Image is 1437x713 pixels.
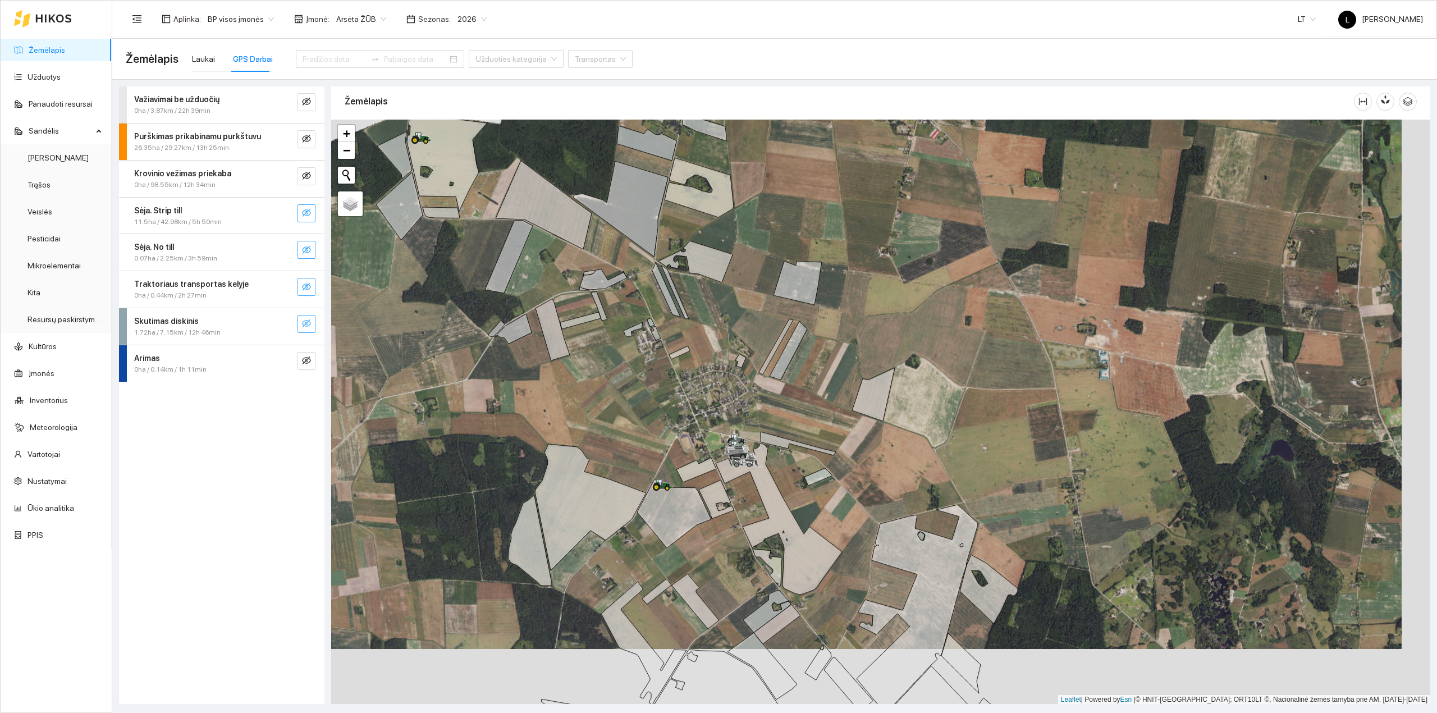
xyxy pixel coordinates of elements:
a: Leaflet [1061,696,1081,703]
span: calendar [406,15,415,24]
button: eye-invisible [298,315,315,333]
span: 0ha / 0.44km / 2h 27min [134,290,207,301]
button: eye-invisible [298,167,315,185]
span: eye-invisible [302,208,311,219]
strong: Arimas [134,354,160,363]
span: Arsėta ŽŪB [336,11,386,28]
div: Purškimas prikabinamu purkštuvu26.35ha / 29.27km / 13h 25mineye-invisible [119,124,324,160]
span: 11.5ha / 42.98km / 5h 50min [134,217,222,227]
a: Kita [28,288,40,297]
a: PPIS [28,531,43,540]
span: | [1134,696,1136,703]
span: eye-invisible [302,282,311,293]
span: to [370,54,379,63]
a: Įmonės [29,369,54,378]
a: Trąšos [28,180,51,189]
a: Zoom in [338,125,355,142]
strong: Purškimas prikabinamu purkštuvu [134,132,261,141]
input: Pradžios data [303,53,366,65]
span: Įmonė : [306,13,329,25]
strong: Krovinio vežimas priekaba [134,169,231,178]
span: BP visos įmonės [208,11,274,28]
button: menu-fold [126,8,148,30]
a: [PERSON_NAME] [28,153,89,162]
span: shop [294,15,303,24]
span: eye-invisible [302,97,311,108]
div: | Powered by © HNIT-[GEOGRAPHIC_DATA]; ORT10LT ©, Nacionalinė žemės tarnyba prie AM, [DATE]-[DATE] [1058,695,1430,705]
span: 0ha / 3.87km / 22h 39min [134,106,210,116]
div: Arimas0ha / 0.14km / 1h 11mineye-invisible [119,345,324,382]
a: Žemėlapis [29,45,65,54]
div: Sėja. Strip till11.5ha / 42.98km / 5h 50mineye-invisible [119,198,324,234]
a: Esri [1120,696,1132,703]
a: Kultūros [29,342,57,351]
strong: Skutimas diskinis [134,317,199,326]
button: eye-invisible [298,241,315,259]
a: Užduotys [28,72,61,81]
a: Vartotojai [28,450,60,459]
strong: Traktoriaus transportas kelyje [134,280,249,289]
a: Zoom out [338,142,355,159]
span: 2026 [457,11,487,28]
span: Sandėlis [29,120,93,142]
span: eye-invisible [302,356,311,367]
span: 0ha / 0.14km / 1h 11min [134,364,207,375]
div: Žemėlapis [345,85,1354,117]
span: 0ha / 98.55km / 12h 34min [134,180,216,190]
strong: Važiavimai be užduočių [134,95,219,104]
span: eye-invisible [302,171,311,182]
span: [PERSON_NAME] [1338,15,1423,24]
a: Nustatymai [28,477,67,486]
div: Važiavimai be užduočių0ha / 3.87km / 22h 39mineye-invisible [119,86,324,123]
a: Ūkio analitika [28,504,74,513]
span: 0.07ha / 2.25km / 3h 59min [134,253,217,264]
span: swap-right [370,54,379,63]
div: Sėja. No till0.07ha / 2.25km / 3h 59mineye-invisible [119,234,324,271]
span: − [343,143,350,157]
span: L [1346,11,1349,29]
span: Sezonas : [418,13,451,25]
button: eye-invisible [298,278,315,296]
input: Pabaigos data [384,53,447,65]
a: Meteorologija [30,423,77,432]
button: Initiate a new search [338,167,355,184]
span: Aplinka : [173,13,201,25]
span: 26.35ha / 29.27km / 13h 25min [134,143,229,153]
div: Krovinio vežimas priekaba0ha / 98.55km / 12h 34mineye-invisible [119,161,324,197]
a: Mikroelementai [28,261,81,270]
div: Laukai [192,53,215,65]
a: Layers [338,191,363,216]
strong: Sėja. No till [134,243,174,252]
button: eye-invisible [298,93,315,111]
strong: Sėja. Strip till [134,206,182,215]
button: eye-invisible [298,204,315,222]
span: eye-invisible [302,245,311,256]
a: Inventorius [30,396,68,405]
a: Pesticidai [28,234,61,243]
span: eye-invisible [302,319,311,330]
div: GPS Darbai [233,53,273,65]
span: 1.72ha / 7.15km / 12h 46min [134,327,221,338]
span: eye-invisible [302,134,311,145]
span: LT [1298,11,1316,28]
span: menu-fold [132,14,142,24]
button: eye-invisible [298,352,315,370]
a: Panaudoti resursai [29,99,93,108]
div: Skutimas diskinis1.72ha / 7.15km / 12h 46mineye-invisible [119,308,324,345]
button: column-width [1354,93,1372,111]
span: Žemėlapis [126,50,179,68]
a: Veislės [28,207,52,216]
span: column-width [1354,97,1371,106]
span: layout [162,15,171,24]
div: Traktoriaus transportas kelyje0ha / 0.44km / 2h 27mineye-invisible [119,271,324,308]
a: Resursų paskirstymas [28,315,103,324]
button: eye-invisible [298,130,315,148]
span: + [343,126,350,140]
